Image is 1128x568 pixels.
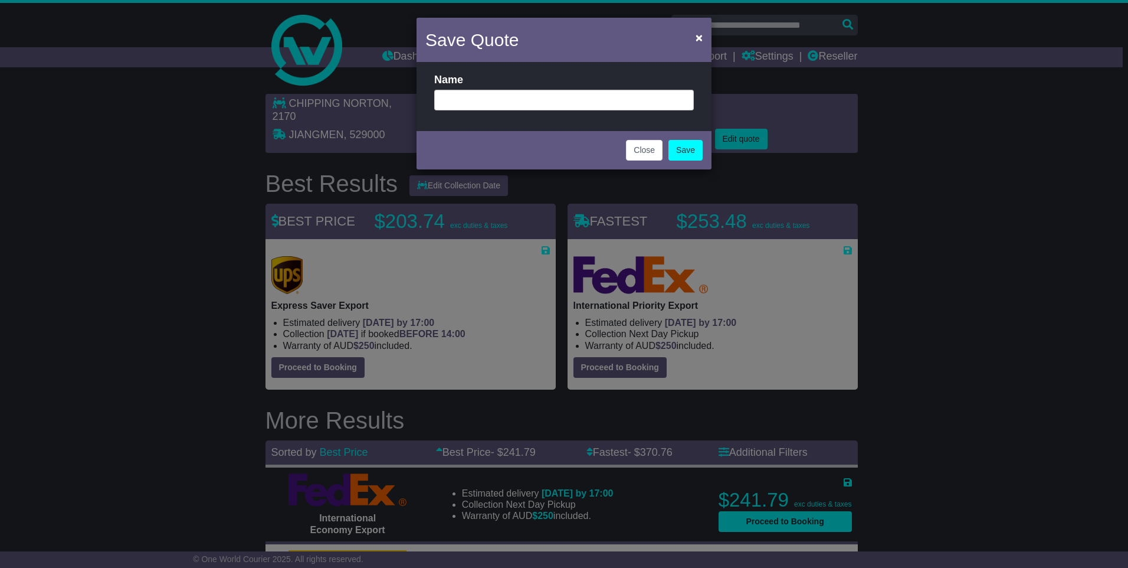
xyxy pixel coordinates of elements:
h4: Save Quote [425,27,519,53]
button: Close [626,140,663,161]
span: × [696,31,703,44]
button: Close [690,25,709,50]
label: Name [434,74,463,87]
a: Save [668,140,703,161]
